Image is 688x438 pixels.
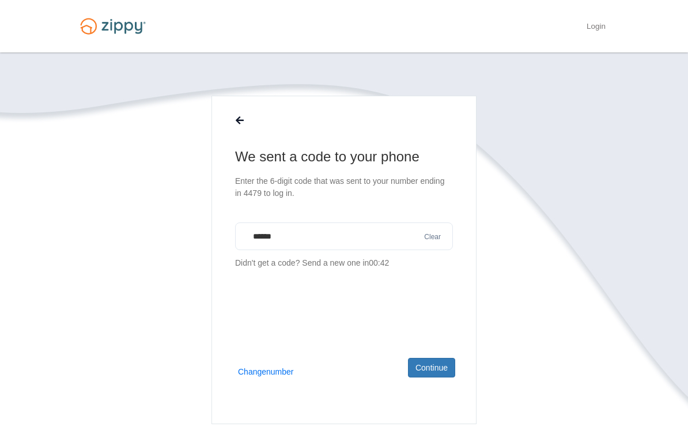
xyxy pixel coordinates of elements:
[235,148,453,166] h1: We sent a code to your phone
[302,258,389,267] span: Send a new one in 00:42
[408,358,455,377] button: Continue
[421,232,444,243] button: Clear
[235,175,453,199] p: Enter the 6-digit code that was sent to your number ending in 4479 to log in.
[73,13,153,40] img: Logo
[587,22,606,33] a: Login
[238,366,294,377] button: Changenumber
[235,257,453,269] p: Didn't get a code?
